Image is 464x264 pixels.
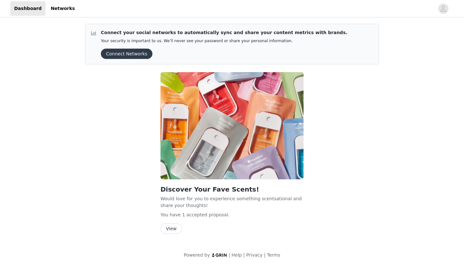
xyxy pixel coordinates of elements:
p: Would love for you to experience something scentsational and share your thoughts! [160,195,304,209]
h2: Discover Your Fave Scents! [160,184,304,194]
img: Touchland [160,72,304,179]
button: View [160,223,182,234]
div: avatar [440,4,446,14]
a: Dashboard [10,1,45,16]
a: Privacy [246,252,263,258]
img: logo [211,253,227,257]
span: | [264,252,266,258]
button: Connect Networks [101,49,152,59]
span: Powered by [184,252,210,258]
a: Networks [47,1,79,16]
span: | [243,252,245,258]
p: Connect your social networks to automatically sync and share your content metrics with brands. [101,29,347,36]
a: Help [232,252,242,258]
p: You have 1 accepted proposal . [160,212,304,218]
a: Terms [267,252,280,258]
p: Your security is important to us. We’ll never see your password or share your personal information. [101,39,347,43]
a: View [160,226,182,231]
span: | [229,252,230,258]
